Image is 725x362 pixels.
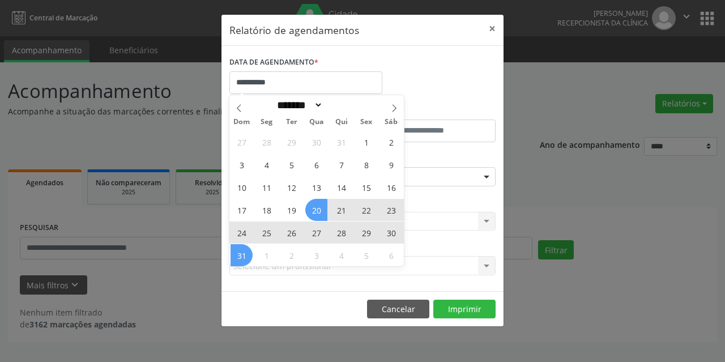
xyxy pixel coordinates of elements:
span: Qua [304,118,329,126]
span: Ter [279,118,304,126]
span: Agosto 11, 2025 [255,176,278,198]
span: Agosto 27, 2025 [305,222,327,244]
button: Imprimir [433,300,496,319]
span: Julho 27, 2025 [231,131,253,153]
span: Agosto 24, 2025 [231,222,253,244]
span: Agosto 21, 2025 [330,199,352,221]
span: Dom [229,118,254,126]
span: Agosto 28, 2025 [330,222,352,244]
span: Setembro 1, 2025 [255,244,278,266]
span: Agosto 12, 2025 [280,176,302,198]
span: Agosto 26, 2025 [280,222,302,244]
span: Setembro 3, 2025 [305,244,327,266]
span: Agosto 4, 2025 [255,154,278,176]
span: Setembro 5, 2025 [355,244,377,266]
span: Julho 29, 2025 [280,131,302,153]
button: Close [481,15,504,42]
span: Agosto 9, 2025 [380,154,402,176]
span: Agosto 22, 2025 [355,199,377,221]
span: Agosto 8, 2025 [355,154,377,176]
span: Agosto 18, 2025 [255,199,278,221]
span: Agosto 14, 2025 [330,176,352,198]
span: Agosto 15, 2025 [355,176,377,198]
span: Agosto 20, 2025 [305,199,327,221]
span: Julho 31, 2025 [330,131,352,153]
span: Agosto 10, 2025 [231,176,253,198]
span: Agosto 5, 2025 [280,154,302,176]
span: Agosto 16, 2025 [380,176,402,198]
span: Agosto 30, 2025 [380,222,402,244]
span: Agosto 17, 2025 [231,199,253,221]
span: Setembro 6, 2025 [380,244,402,266]
span: Sáb [379,118,404,126]
span: Agosto 1, 2025 [355,131,377,153]
span: Agosto 13, 2025 [305,176,327,198]
span: Julho 28, 2025 [255,131,278,153]
span: Sex [354,118,379,126]
span: Agosto 6, 2025 [305,154,327,176]
span: Agosto 31, 2025 [231,244,253,266]
span: Seg [254,118,279,126]
span: Julho 30, 2025 [305,131,327,153]
span: Setembro 4, 2025 [330,244,352,266]
select: Month [273,99,323,111]
span: Qui [329,118,354,126]
span: Setembro 2, 2025 [280,244,302,266]
span: Agosto 25, 2025 [255,222,278,244]
label: DATA DE AGENDAMENTO [229,54,318,71]
button: Cancelar [367,300,429,319]
span: Agosto 29, 2025 [355,222,377,244]
span: Agosto 3, 2025 [231,154,253,176]
span: Agosto 2, 2025 [380,131,402,153]
label: ATÉ [365,102,496,120]
span: Agosto 19, 2025 [280,199,302,221]
span: Agosto 7, 2025 [330,154,352,176]
input: Year [323,99,360,111]
h5: Relatório de agendamentos [229,23,359,37]
span: Agosto 23, 2025 [380,199,402,221]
